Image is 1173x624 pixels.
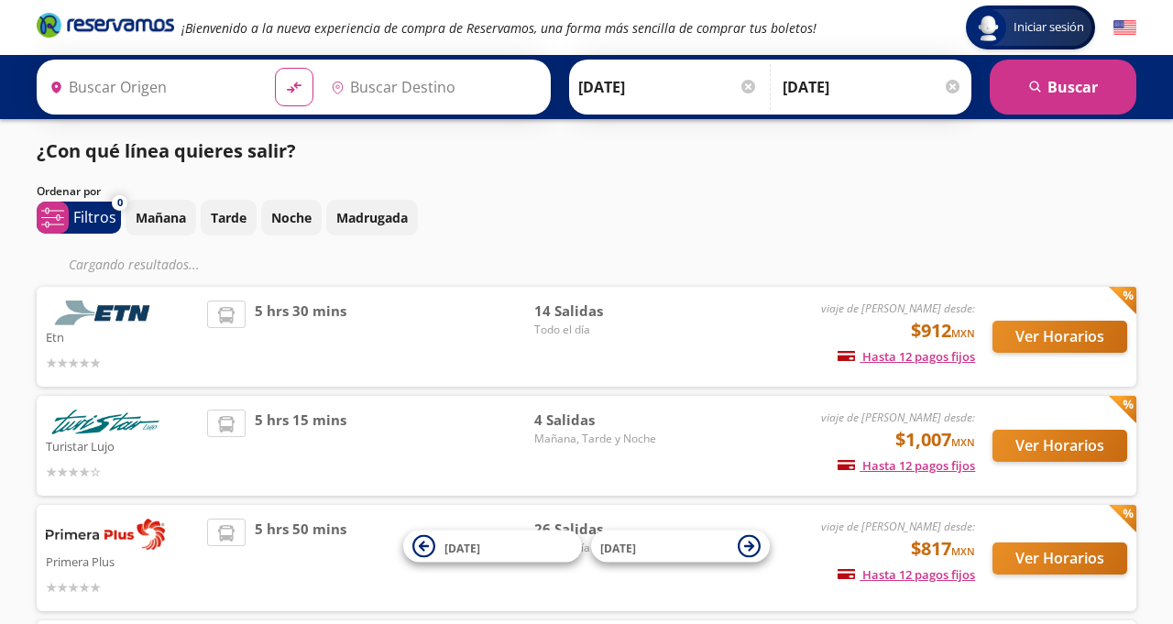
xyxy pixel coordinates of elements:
[37,183,101,200] p: Ordenar por
[534,301,663,322] span: 14 Salidas
[255,410,346,482] span: 5 hrs 15 mins
[117,195,123,211] span: 0
[838,457,975,474] span: Hasta 12 pagos fijos
[211,208,247,227] p: Tarde
[821,301,975,316] em: viaje de [PERSON_NAME] desde:
[46,434,198,456] p: Turistar Lujo
[255,301,346,373] span: 5 hrs 30 mins
[69,256,200,273] em: Cargando resultados ...
[46,410,165,434] img: Turistar Lujo
[46,301,165,325] img: Etn
[992,542,1127,575] button: Ver Horarios
[591,531,770,563] button: [DATE]
[271,208,312,227] p: Noche
[838,348,975,365] span: Hasta 12 pagos fijos
[201,200,257,235] button: Tarde
[911,535,975,563] span: $817
[323,64,542,110] input: Buscar Destino
[911,317,975,345] span: $912
[951,326,975,340] small: MXN
[534,431,663,447] span: Mañana, Tarde y Noche
[255,519,346,597] span: 5 hrs 50 mins
[37,11,174,44] a: Brand Logo
[783,64,962,110] input: Opcional
[821,410,975,425] em: viaje de [PERSON_NAME] desde:
[1113,16,1136,39] button: English
[46,550,198,572] p: Primera Plus
[992,321,1127,353] button: Ver Horarios
[990,60,1136,115] button: Buscar
[136,208,186,227] p: Mañana
[37,137,296,165] p: ¿Con qué línea quieres salir?
[42,64,260,110] input: Buscar Origen
[336,208,408,227] p: Madrugada
[895,426,975,454] span: $1,007
[951,544,975,558] small: MXN
[126,200,196,235] button: Mañana
[37,202,121,234] button: 0Filtros
[534,519,663,540] span: 26 Salidas
[1006,18,1091,37] span: Iniciar sesión
[181,19,817,37] em: ¡Bienvenido a la nueva experiencia de compra de Reservamos, una forma más sencilla de comprar tus...
[37,11,174,38] i: Brand Logo
[534,322,663,338] span: Todo el día
[578,64,758,110] input: Elegir Fecha
[73,206,116,228] p: Filtros
[821,519,975,534] em: viaje de [PERSON_NAME] desde:
[326,200,418,235] button: Madrugada
[838,566,975,583] span: Hasta 12 pagos fijos
[951,435,975,449] small: MXN
[46,325,198,347] p: Etn
[403,531,582,563] button: [DATE]
[992,430,1127,462] button: Ver Horarios
[261,200,322,235] button: Noche
[600,540,636,555] span: [DATE]
[444,540,480,555] span: [DATE]
[534,410,663,431] span: 4 Salidas
[46,519,165,550] img: Primera Plus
